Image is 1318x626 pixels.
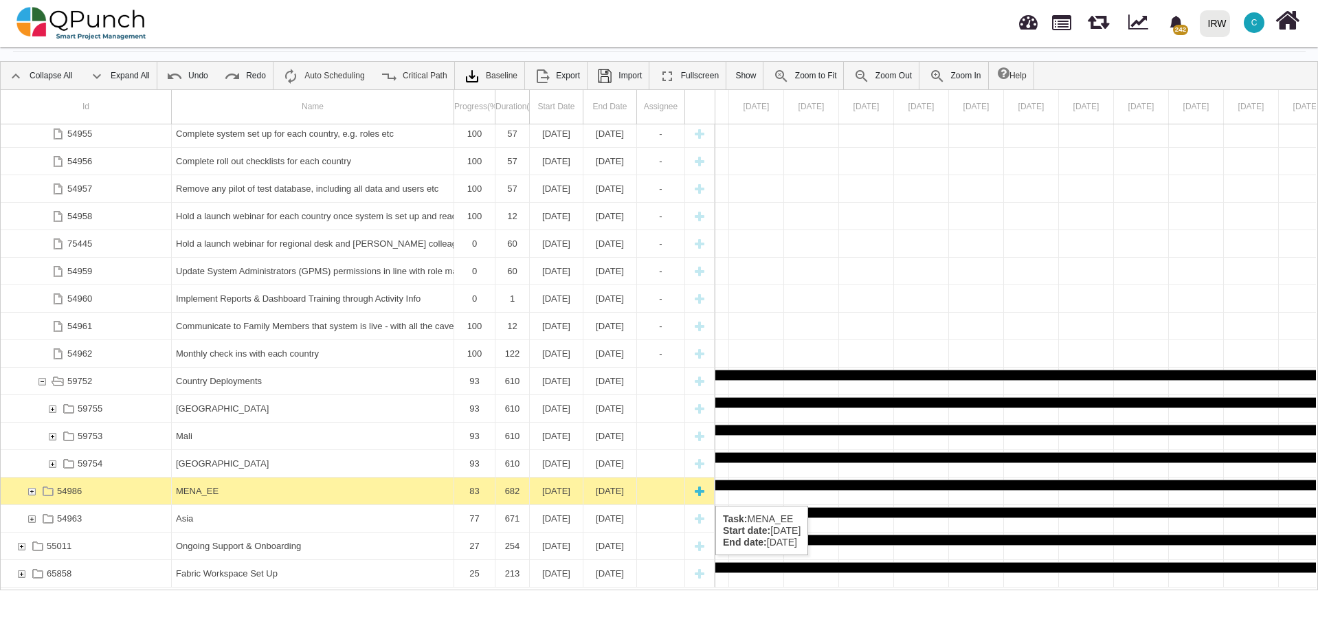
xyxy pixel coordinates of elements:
[454,90,495,124] div: Progress(%)
[500,478,525,504] div: 682
[929,68,946,85] img: ic_zoom_in.48fceee.png
[534,340,579,367] div: [DATE]
[16,3,146,44] img: qpunch-sp.fa6292f.png
[176,203,449,230] div: Hold a launch webinar for each country once system is set up and ready for ongoing use
[454,340,495,367] div: 100
[8,68,24,85] img: ic_collapse_all_24.42ac041.png
[530,313,583,339] div: 12-08-2024
[1194,1,1236,46] a: IRW
[1,120,172,147] div: 54955
[689,505,710,532] div: New task
[454,313,495,339] div: 100
[500,175,525,202] div: 57
[530,368,583,394] div: 01-05-2024
[847,62,919,89] a: Zoom Out
[458,395,491,422] div: 93
[1251,19,1258,27] span: C
[381,68,397,85] img: ic_critical_path_24.b7f2986.png
[458,478,491,504] div: 83
[588,230,632,257] div: [DATE]
[530,203,583,230] div: 12-08-2024
[530,230,583,257] div: 01-09-2025
[641,258,680,284] div: -
[766,62,844,89] a: Zoom to Fit
[583,313,637,339] div: 23-08-2024
[454,533,495,559] div: 27
[67,203,92,230] div: 54958
[458,285,491,312] div: 0
[1,478,715,505] div: Task: MENA_EE Start date: 19-02-2024 End date: 31-12-2025
[457,62,524,89] a: Baseline
[1,423,172,449] div: 59753
[67,368,92,394] div: 59752
[1,230,715,258] div: Task: Hold a launch webinar for regional desk and HoR colleagues Start date: 01-09-2025 End date:...
[454,258,495,284] div: 0
[1275,8,1299,34] i: Home
[949,90,1004,124] div: 04 May 2025
[583,285,637,312] div: 31-12-2025
[530,505,583,532] div: 01-03-2024
[583,148,637,175] div: 05-08-2024
[500,230,525,257] div: 60
[454,478,495,504] div: 83
[1,313,715,340] div: Task: Communicate to Family Members that system is live - with all the caveats as needed etc Star...
[530,478,583,504] div: 19-02-2024
[1208,12,1227,36] div: IRW
[534,175,579,202] div: [DATE]
[458,368,491,394] div: 93
[530,423,583,449] div: 01-05-2024
[458,423,491,449] div: 93
[534,478,579,504] div: [DATE]
[1,148,172,175] div: 54956
[67,175,92,202] div: 54957
[495,230,530,257] div: 60
[530,258,583,284] div: 01-09-2025
[495,148,530,175] div: 57
[637,258,685,284] div: -
[1,340,172,367] div: 54962
[458,175,491,202] div: 100
[853,68,870,85] img: ic_zoom_out.687aa02.png
[172,395,454,422] div: Niger
[458,313,491,339] div: 100
[530,120,583,147] div: 10-06-2024
[1052,9,1071,30] span: Projects
[282,68,299,85] img: ic_auto_scheduling_24.ade0d5b.png
[637,313,685,339] div: -
[534,313,579,339] div: [DATE]
[495,533,530,559] div: 254
[1,478,172,504] div: 54986
[689,560,710,587] div: New task
[57,505,82,532] div: 54963
[458,120,491,147] div: 100
[495,505,530,532] div: 671
[176,120,449,147] div: Complete system set up for each country, e.g. roles etc
[1,175,715,203] div: Task: Remove any pilot of test database, including all data and users etc Start date: 10-06-2024 ...
[500,368,525,394] div: 610
[82,62,157,89] a: Expand All
[172,90,454,124] div: Name
[172,505,454,532] div: Asia
[637,175,685,202] div: -
[588,148,632,175] div: [DATE]
[172,120,454,147] div: Complete system set up for each country, e.g. roles etc
[689,313,710,339] div: New task
[495,313,530,339] div: 12
[176,340,449,367] div: Monthly check ins with each country
[530,395,583,422] div: 01-05-2024
[588,203,632,230] div: [DATE]
[583,450,637,477] div: 31-12-2025
[454,285,495,312] div: 0
[590,62,649,89] a: Import
[1,258,172,284] div: 54959
[78,450,102,477] div: 59754
[588,395,632,422] div: [DATE]
[454,450,495,477] div: 93
[894,90,949,124] div: 03 May 2025
[1,148,715,175] div: Task: Complete roll out checklists for each country Start date: 10-06-2024 End date: 05-08-2024
[172,560,454,587] div: Fabric Workspace Set Up
[454,423,495,449] div: 93
[689,285,710,312] div: New task
[172,203,454,230] div: Hold a launch webinar for each country once system is set up and ready for ongoing use
[1,203,172,230] div: 54958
